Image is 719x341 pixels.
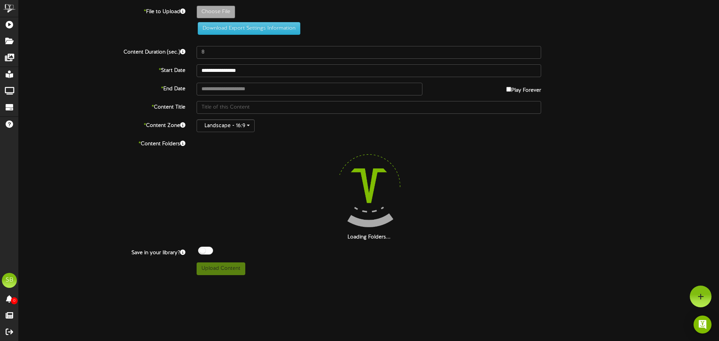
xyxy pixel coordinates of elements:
[13,247,191,257] label: Save in your library?
[348,234,391,240] strong: Loading Folders...
[197,262,245,275] button: Upload Content
[13,6,191,16] label: File to Upload
[13,138,191,148] label: Content Folders
[194,25,300,31] a: Download Export Settings Information
[2,273,17,288] div: SB
[198,22,300,35] button: Download Export Settings Information
[13,46,191,56] label: Content Duration (sec.)
[13,119,191,130] label: Content Zone
[13,83,191,93] label: End Date
[197,101,541,114] input: Title of this Content
[13,64,191,74] label: Start Date
[321,138,417,234] img: loading-spinner-4.png
[13,101,191,111] label: Content Title
[506,83,541,94] label: Play Forever
[506,87,511,92] input: Play Forever
[197,119,255,132] button: Landscape - 16:9
[11,297,18,304] span: 0
[694,316,712,334] div: Open Intercom Messenger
